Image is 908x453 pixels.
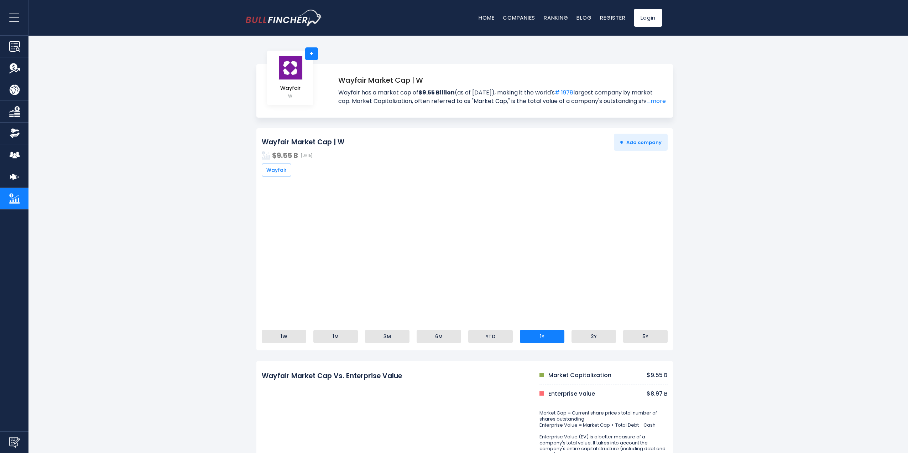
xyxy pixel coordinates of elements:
[272,150,298,160] strong: $9.55 B
[262,372,402,381] h2: Wayfair Market Cap Vs. Enterprise Value
[418,88,455,97] strong: $9.55 Billion
[278,85,303,91] span: Wayfair
[548,390,595,398] p: Enterprise Value
[620,139,662,145] span: Add company
[468,330,513,343] li: YTD
[623,330,668,343] li: 5Y
[246,10,322,26] a: Go to homepage
[9,128,20,139] img: Ownership
[520,330,564,343] li: 1Y
[572,330,616,343] li: 2Y
[600,14,625,21] a: Register
[555,88,573,97] a: # 1978
[417,330,461,343] li: 6M
[313,330,358,343] li: 1M
[614,134,668,151] button: +Add company
[278,93,303,99] small: W
[539,410,668,428] p: Market Cap = Current share price x total number of shares outstanding Enterprise Value = Market C...
[479,14,494,21] a: Home
[647,372,668,379] p: $9.55 B
[647,390,668,398] p: $8.97 B
[646,97,666,105] a: ...more
[246,10,322,26] img: bullfincher logo
[301,153,312,158] span: [DATE]
[576,14,591,21] a: Blog
[503,14,535,21] a: Companies
[305,47,318,60] a: +
[544,14,568,21] a: Ranking
[620,138,623,146] strong: +
[548,372,611,379] p: Market Capitalization
[262,330,306,343] li: 1W
[365,330,409,343] li: 3M
[266,167,287,173] span: Wayfair
[634,9,662,27] a: Login
[338,88,666,105] span: Wayfair has a market cap of (as of [DATE]), making it the world's largest company by market cap. ...
[262,151,270,160] img: addasd
[277,56,303,100] a: Wayfair W
[338,75,666,86] h1: Wayfair Market Cap | W
[262,138,344,147] h2: Wayfair Market Cap | W
[278,56,303,80] img: logo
